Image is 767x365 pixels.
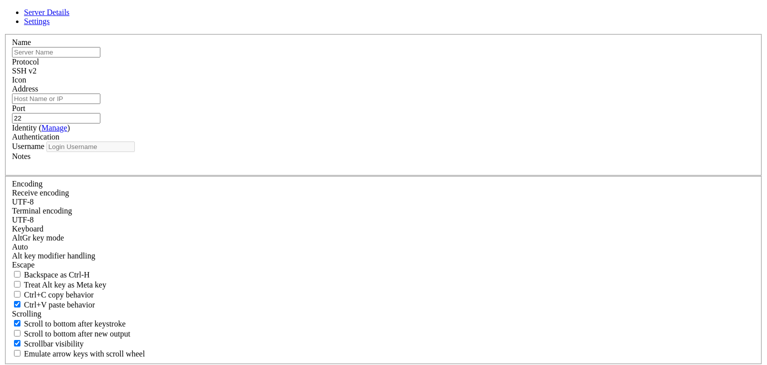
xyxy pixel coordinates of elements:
[12,224,43,233] label: Keyboard
[12,84,38,93] label: Address
[41,123,67,132] a: Manage
[12,280,106,289] label: Whether the Alt key acts as a Meta key or as a distinct Alt key.
[12,197,34,206] span: UTF-8
[12,188,69,197] label: Set the expected encoding for data received from the host. If the encodings do not match, visual ...
[12,339,84,348] label: The vertical scrollbar mode.
[12,309,41,318] label: Scrolling
[12,123,70,132] label: Identity
[24,17,50,25] a: Settings
[12,132,59,141] label: Authentication
[12,242,755,251] div: Auto
[12,57,39,66] label: Protocol
[46,141,135,152] input: Login Username
[12,215,755,224] div: UTF-8
[12,104,25,112] label: Port
[24,270,90,279] span: Backspace as Ctrl-H
[12,260,34,269] span: Escape
[14,281,20,287] input: Treat Alt key as Meta key
[12,75,26,84] label: Icon
[12,251,95,260] label: Controls how the Alt key is handled. Escape: Send an ESC prefix. 8-Bit: Add 128 to the typed char...
[12,113,100,123] input: Port Number
[12,349,145,358] label: When using the alternative screen buffer, and DECCKM (Application Cursor Keys) is active, mouse w...
[12,179,42,188] label: Encoding
[24,8,69,16] a: Server Details
[12,206,72,215] label: The default terminal encoding. ISO-2022 enables character map translations (like graphics maps). ...
[39,123,70,132] span: ( )
[12,290,94,299] label: Ctrl-C copies if true, send ^C to host if false. Ctrl-Shift-C sends ^C to host if true, copies if...
[12,300,95,309] label: Ctrl+V pastes if true, sends ^V to host if false. Ctrl+Shift+V sends ^V to host if true, pastes i...
[12,260,755,269] div: Escape
[12,47,100,57] input: Server Name
[12,242,28,251] span: Auto
[12,93,100,104] input: Host Name or IP
[24,349,145,358] span: Emulate arrow keys with scroll wheel
[12,152,30,160] label: Notes
[14,301,20,307] input: Ctrl+V paste behavior
[14,271,20,277] input: Backspace as Ctrl-H
[12,270,90,279] label: If true, the backspace should send BS ('\x08', aka ^H). Otherwise the backspace key should send '...
[24,290,94,299] span: Ctrl+C copy behavior
[12,66,755,75] div: SSH v2
[12,197,755,206] div: UTF-8
[12,329,130,338] label: Scroll to bottom after new output.
[24,300,95,309] span: Ctrl+V paste behavior
[14,291,20,297] input: Ctrl+C copy behavior
[12,142,44,150] label: Username
[12,38,31,46] label: Name
[14,330,20,336] input: Scroll to bottom after new output
[24,339,84,348] span: Scrollbar visibility
[24,329,130,338] span: Scroll to bottom after new output
[12,215,34,224] span: UTF-8
[12,233,64,242] label: Set the expected encoding for data received from the host. If the encodings do not match, visual ...
[14,340,20,346] input: Scrollbar visibility
[24,280,106,289] span: Treat Alt key as Meta key
[14,350,20,356] input: Emulate arrow keys with scroll wheel
[14,320,20,326] input: Scroll to bottom after keystroke
[12,319,126,328] label: Whether to scroll to the bottom on any keystroke.
[24,319,126,328] span: Scroll to bottom after keystroke
[12,66,36,75] span: SSH v2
